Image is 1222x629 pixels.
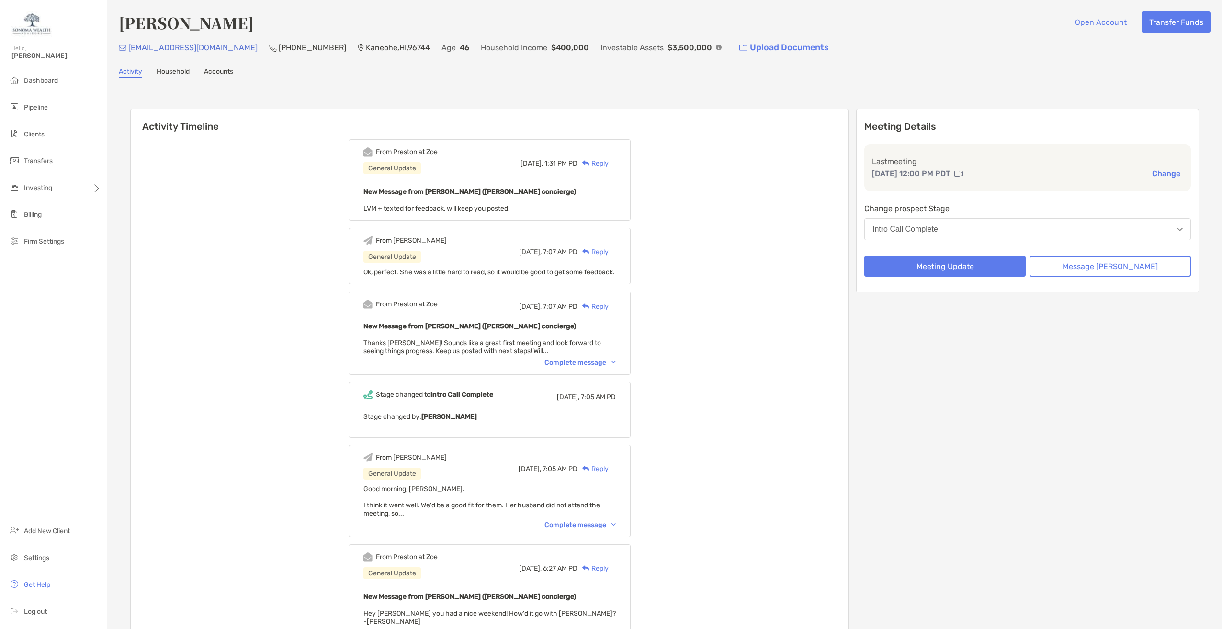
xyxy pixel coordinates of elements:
span: Thanks [PERSON_NAME]! Sounds like a great first meeting and look forward to seeing things progres... [363,339,601,355]
a: Accounts [204,67,233,78]
img: Event icon [363,236,373,245]
img: logout icon [9,605,20,617]
p: Investable Assets [600,42,664,54]
img: Event icon [363,552,373,562]
span: 7:07 AM PD [543,248,577,256]
span: [DATE], [520,159,543,168]
img: clients icon [9,128,20,139]
img: settings icon [9,551,20,563]
div: From Preston at Zoe [376,148,438,156]
img: Zoe Logo [11,4,52,38]
span: Pipeline [24,103,48,112]
span: 7:05 AM PD [543,465,577,473]
span: [PERSON_NAME]! [11,52,101,60]
img: firm-settings icon [9,235,20,247]
button: Transfer Funds [1142,11,1211,33]
button: Message [PERSON_NAME] [1030,256,1191,277]
span: Add New Client [24,527,70,535]
span: 7:07 AM PD [543,303,577,311]
div: General Update [363,162,421,174]
img: Event icon [363,147,373,157]
p: Stage changed by: [363,411,616,423]
img: Chevron icon [611,523,616,526]
div: Reply [577,302,609,312]
span: Investing [24,184,52,192]
span: [DATE], [519,564,542,573]
p: Last meeting [872,156,1183,168]
p: Change prospect Stage [864,202,1191,214]
a: Household [157,67,190,78]
p: Kaneohe , HI , 96744 [366,42,430,54]
img: add_new_client icon [9,525,20,536]
div: Complete message [544,521,616,529]
h4: [PERSON_NAME] [119,11,254,34]
span: 7:05 AM PD [581,393,616,401]
img: dashboard icon [9,74,20,86]
a: Activity [119,67,142,78]
div: Reply [577,158,609,168]
img: Reply icon [582,303,589,310]
div: General Update [363,468,421,480]
div: From [PERSON_NAME] [376,236,447,245]
img: Reply icon [582,249,589,255]
p: $400,000 [551,42,589,54]
img: billing icon [9,208,20,220]
img: Location Icon [358,44,364,52]
span: Log out [24,607,47,616]
div: From Preston at Zoe [376,300,438,308]
img: Open dropdown arrow [1177,228,1183,231]
div: From Preston at Zoe [376,553,438,561]
span: Billing [24,211,42,219]
img: Event icon [363,453,373,462]
b: Intro Call Complete [430,391,493,399]
span: Get Help [24,581,50,589]
span: [DATE], [519,303,542,311]
span: Transfers [24,157,53,165]
span: Firm Settings [24,237,64,246]
img: pipeline icon [9,101,20,112]
span: [DATE], [519,465,541,473]
div: Intro Call Complete [872,225,938,234]
b: [PERSON_NAME] [421,413,477,421]
button: Intro Call Complete [864,218,1191,240]
span: Dashboard [24,77,58,85]
b: New Message from [PERSON_NAME] ([PERSON_NAME] concierge) [363,188,576,196]
button: Meeting Update [864,256,1026,277]
img: Info Icon [716,45,722,50]
span: Settings [24,554,49,562]
img: transfers icon [9,155,20,166]
p: $3,500,000 [668,42,712,54]
p: Age [441,42,456,54]
span: Clients [24,130,45,138]
img: Reply icon [582,565,589,572]
span: [DATE], [557,393,579,401]
div: General Update [363,251,421,263]
button: Change [1149,168,1183,179]
button: Open Account [1067,11,1134,33]
div: Reply [577,464,609,474]
div: From [PERSON_NAME] [376,453,447,461]
span: 6:27 AM PD [543,564,577,573]
div: Reply [577,247,609,257]
span: Ok, perfect. She was a little hard to read, so it would be good to get some feedback. [363,268,615,276]
div: General Update [363,567,421,579]
p: [EMAIL_ADDRESS][DOMAIN_NAME] [128,42,258,54]
div: Complete message [544,359,616,367]
img: get-help icon [9,578,20,590]
img: Reply icon [582,466,589,472]
p: Meeting Details [864,121,1191,133]
img: Event icon [363,390,373,399]
img: Email Icon [119,45,126,51]
span: 1:31 PM PD [544,159,577,168]
p: 46 [460,42,469,54]
span: Good morning, [PERSON_NAME]. I think it went well. We'd be a good fit for them. Her husband did n... [363,485,600,517]
p: Household Income [481,42,547,54]
img: Event icon [363,300,373,309]
p: [PHONE_NUMBER] [279,42,346,54]
img: investing icon [9,181,20,193]
img: Chevron icon [611,361,616,364]
img: Reply icon [582,160,589,167]
img: button icon [739,45,747,51]
img: Phone Icon [269,44,277,52]
img: communication type [954,170,963,178]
